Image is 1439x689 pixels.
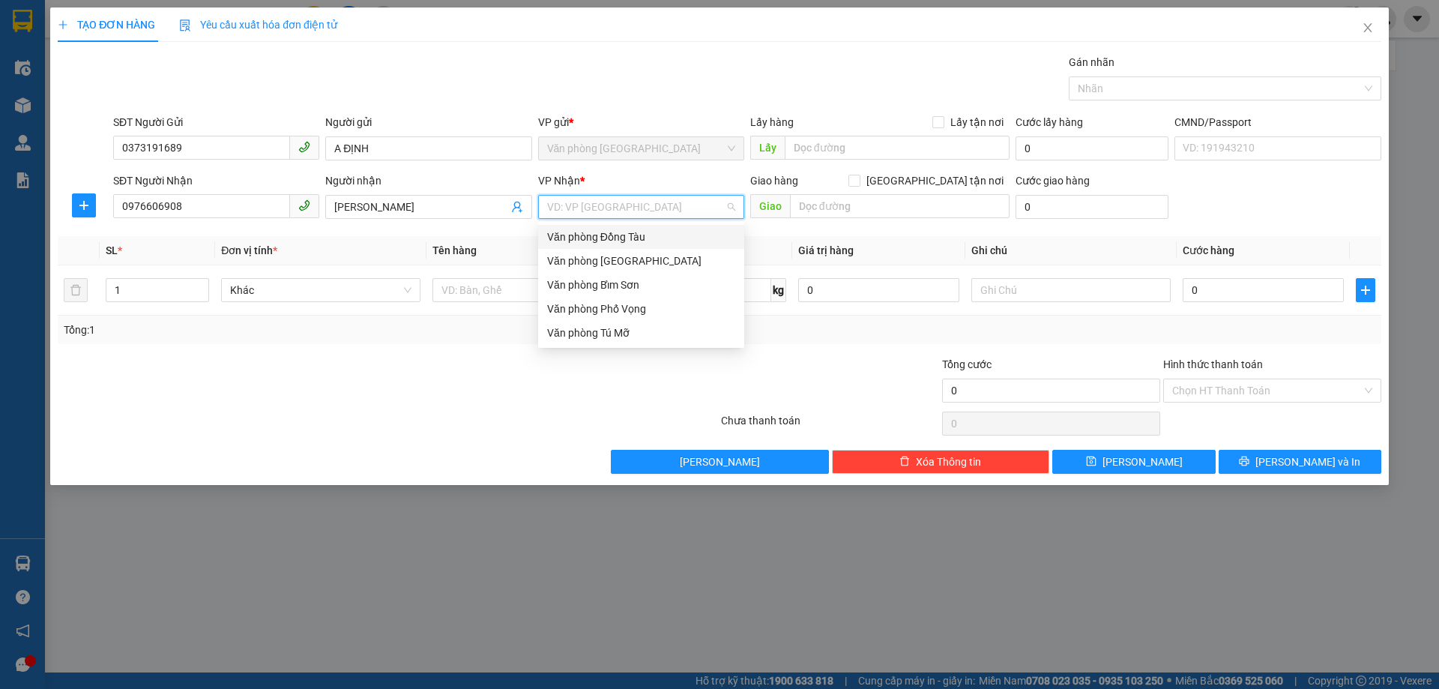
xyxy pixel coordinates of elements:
div: Văn phòng Thanh Hóa [538,249,744,273]
span: Văn phòng Thanh Hóa [547,137,735,160]
input: Dọc đường [785,136,1010,160]
button: printer[PERSON_NAME] và In [1219,450,1381,474]
span: Khác [230,279,411,301]
img: icon [179,19,191,31]
div: VP gửi [538,114,744,130]
div: Tổng: 1 [64,322,555,338]
span: TẠO ĐƠN HÀNG [58,19,155,31]
label: Cước lấy hàng [1016,116,1083,128]
li: Hotline: 1900888999 [83,93,340,112]
div: Văn phòng Tú Mỡ [547,325,735,341]
span: Yêu cầu xuất hóa đơn điện tử [179,19,337,31]
button: deleteXóa Thông tin [832,450,1050,474]
label: Hình thức thanh toán [1163,358,1263,370]
span: phone [298,199,310,211]
input: VD: Bàn, Ghế [432,278,632,302]
span: close [1362,22,1374,34]
span: plus [58,19,68,30]
div: Văn phòng Bỉm Sơn [547,277,735,293]
input: Dọc đường [790,194,1010,218]
span: save [1086,456,1096,468]
span: Xóa Thông tin [916,454,981,470]
button: plus [1356,278,1375,302]
div: Người gửi [325,114,531,130]
span: Lấy tận nơi [944,114,1010,130]
span: plus [1357,284,1375,296]
span: [PERSON_NAME] và In [1255,454,1360,470]
div: Văn phòng Đồng Tàu [547,229,735,245]
span: SL [106,244,118,256]
span: Tổng cước [942,358,992,370]
span: Giao hàng [750,175,798,187]
span: Cước hàng [1183,244,1234,256]
div: Văn phòng Bỉm Sơn [538,273,744,297]
label: Gán nhãn [1069,56,1114,68]
div: SĐT Người Nhận [113,172,319,189]
button: [PERSON_NAME] [611,450,829,474]
div: Chưa thanh toán [719,412,941,439]
span: Tên hàng [432,244,477,256]
span: Lấy [750,136,785,160]
span: [PERSON_NAME] [680,454,760,470]
li: 01A03 [GEOGRAPHIC_DATA], [GEOGRAPHIC_DATA] ( bên cạnh cây xăng bến xe phía Bắc cũ) [83,37,340,93]
div: Văn phòng Phố Vọng [538,297,744,321]
div: Văn phòng Tú Mỡ [538,321,744,345]
button: plus [72,193,96,217]
button: Close [1347,7,1389,49]
span: delete [899,456,910,468]
div: SĐT Người Gửi [113,114,319,130]
div: Văn phòng Đồng Tàu [538,225,744,249]
span: plus [73,199,95,211]
div: CMND/Passport [1174,114,1381,130]
label: Cước giao hàng [1016,175,1090,187]
th: Ghi chú [965,236,1177,265]
button: save[PERSON_NAME] [1052,450,1215,474]
span: Lấy hàng [750,116,794,128]
div: Văn phòng Phố Vọng [547,301,735,317]
input: 0 [798,278,959,302]
input: Ghi Chú [971,278,1171,302]
span: Giá trị hàng [798,244,854,256]
span: phone [298,141,310,153]
b: 36 Limousine [157,17,265,36]
span: kg [771,278,786,302]
input: Cước lấy hàng [1016,136,1168,160]
div: Người nhận [325,172,531,189]
span: Giao [750,194,790,218]
span: VP Nhận [538,175,580,187]
span: [GEOGRAPHIC_DATA] tận nơi [860,172,1010,189]
img: logo.jpg [19,19,94,94]
button: delete [64,278,88,302]
span: printer [1239,456,1249,468]
span: Đơn vị tính [221,244,277,256]
input: Cước giao hàng [1016,195,1168,219]
span: user-add [511,201,523,213]
div: Văn phòng [GEOGRAPHIC_DATA] [547,253,735,269]
span: [PERSON_NAME] [1102,454,1183,470]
